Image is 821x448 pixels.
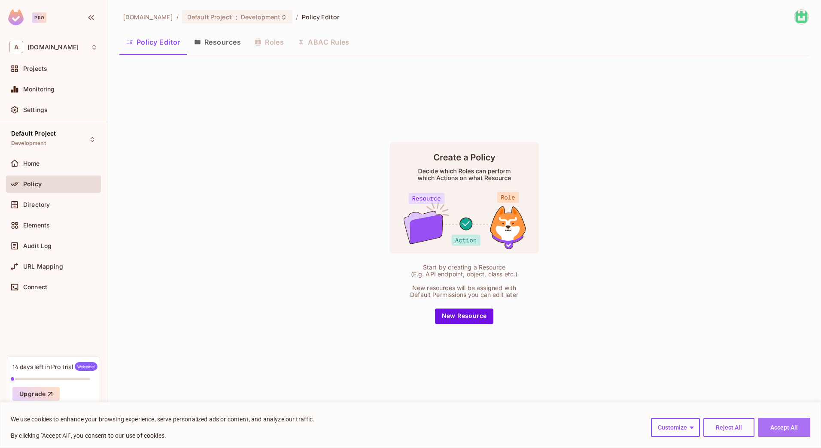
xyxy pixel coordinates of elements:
[23,242,52,249] span: Audit Log
[9,41,23,53] span: A
[23,263,63,270] span: URL Mapping
[27,44,79,51] span: Workspace: allianz.at
[11,130,56,137] span: Default Project
[235,14,238,21] span: :
[123,13,173,21] span: the active workspace
[187,31,248,53] button: Resources
[12,387,60,401] button: Upgrade
[651,418,700,437] button: Customize
[23,65,47,72] span: Projects
[23,160,40,167] span: Home
[187,13,232,21] span: Default Project
[703,418,754,437] button: Reject All
[435,309,494,324] button: New Resource
[176,13,179,21] li: /
[241,13,280,21] span: Development
[12,362,97,371] div: 14 days left in Pro Trial
[758,418,810,437] button: Accept All
[23,86,55,93] span: Monitoring
[8,9,24,25] img: SReyMgAAAABJRU5ErkJggg==
[794,10,809,24] img: Ahmed, Envar (Allianz Technology GmbH)
[23,106,48,113] span: Settings
[23,201,50,208] span: Directory
[11,140,46,147] span: Development
[23,222,50,229] span: Elements
[302,13,340,21] span: Policy Editor
[32,12,46,23] div: Pro
[23,284,47,291] span: Connect
[23,181,42,188] span: Policy
[11,414,315,424] p: We use cookies to enhance your browsing experience, serve personalized ads or content, and analyz...
[406,285,522,298] div: New resources will be assigned with Default Permissions you can edit later
[296,13,298,21] li: /
[75,362,97,371] span: Welcome!
[11,430,315,441] p: By clicking "Accept All", you consent to our use of cookies.
[119,31,187,53] button: Policy Editor
[406,264,522,278] div: Start by creating a Resource (E.g. API endpoint, object, class etc.)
